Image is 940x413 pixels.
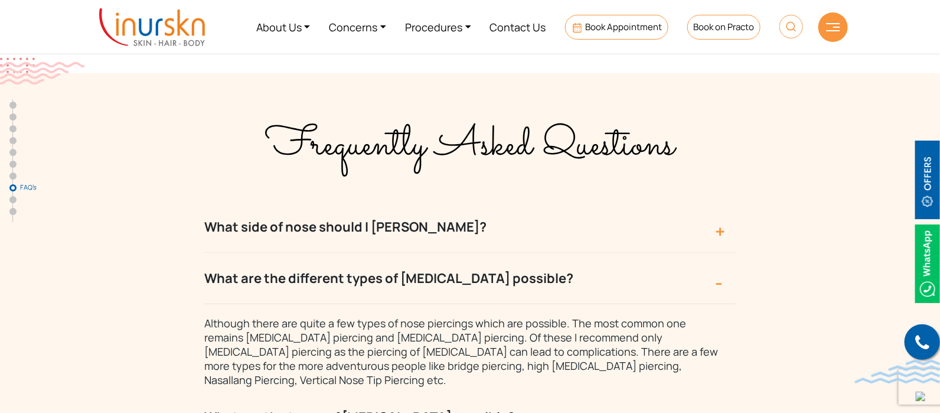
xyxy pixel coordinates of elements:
[396,5,481,49] a: Procedures
[204,253,736,304] button: What are the different types of [MEDICAL_DATA] possible?
[855,360,940,383] img: bluewave
[266,115,675,177] span: Frequently Asked Questions
[99,8,205,46] img: inurskn-logo
[247,5,320,49] a: About Us
[915,256,940,269] a: Whatsappicon
[20,184,79,191] span: FAQ’s
[915,225,940,303] img: Whatsappicon
[585,21,662,33] span: Book Appointment
[9,184,17,191] a: FAQ’s
[204,316,718,387] span: Although there are quite a few types of nose piercings which are possible. The most common one re...
[481,5,556,49] a: Contact Us
[565,15,668,40] a: Book Appointment
[826,23,840,31] img: hamLine.svg
[319,5,396,49] a: Concerns
[916,392,925,401] img: up-blue-arrow.svg
[693,21,754,33] span: Book on Practo
[779,15,803,38] img: HeaderSearch
[687,15,761,40] a: Book on Practo
[204,201,736,253] button: What side of nose should I [PERSON_NAME]?
[915,141,940,219] img: offerBt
